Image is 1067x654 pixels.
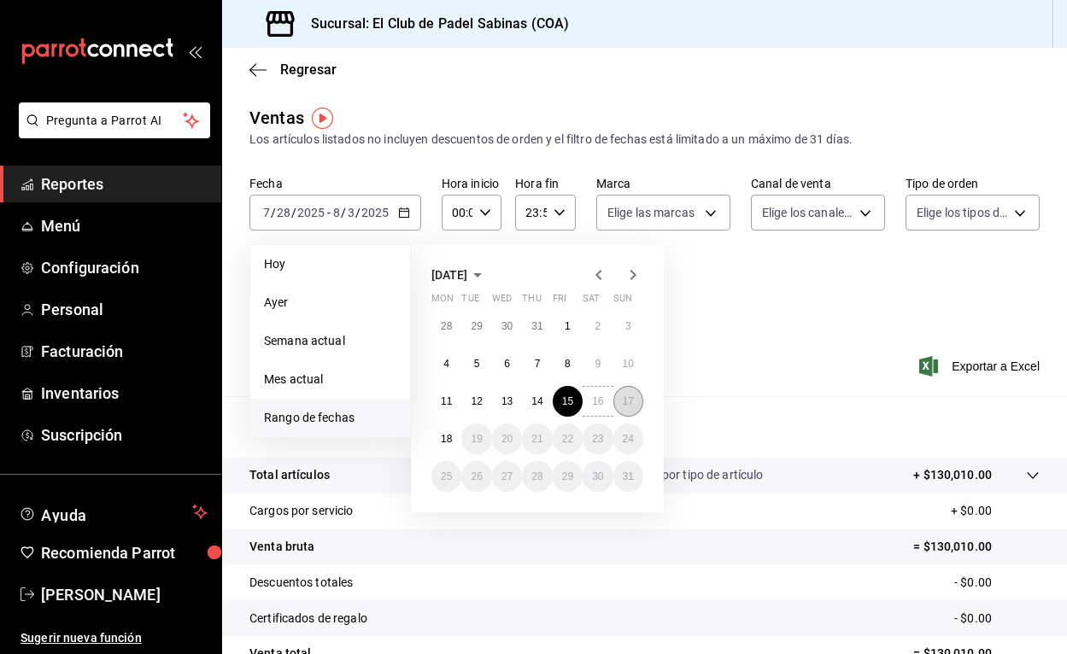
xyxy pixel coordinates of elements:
[553,386,583,417] button: August 15, 2025
[522,293,541,311] abbr: Thursday
[41,502,185,523] span: Ayuda
[501,470,513,482] abbr: August 27, 2025
[531,470,542,482] abbr: August 28, 2025
[431,348,461,379] button: August 4, 2025
[46,112,184,130] span: Pregunta a Parrot AI
[553,348,583,379] button: August 8, 2025
[595,320,601,332] abbr: August 2, 2025
[623,358,634,370] abbr: August 10, 2025
[583,461,613,492] button: August 30, 2025
[613,461,643,492] button: August 31, 2025
[355,206,361,219] span: /
[41,298,208,321] span: Personal
[565,320,571,332] abbr: August 1, 2025
[954,574,1040,592] p: - $0.00
[41,541,208,564] span: Recomienda Parrot
[461,461,491,492] button: August 26, 2025
[471,395,482,407] abbr: August 12, 2025
[917,204,1008,221] span: Elige los tipos de orden
[188,44,202,58] button: open_drawer_menu
[613,293,632,311] abbr: Sunday
[361,206,390,219] input: ----
[19,102,210,138] button: Pregunta a Parrot AI
[762,204,853,221] span: Elige los canales de venta
[504,358,510,370] abbr: August 6, 2025
[249,574,353,592] p: Descuentos totales
[592,395,603,407] abbr: August 16, 2025
[522,311,552,342] button: July 31, 2025
[562,470,573,482] abbr: August 29, 2025
[41,583,208,606] span: [PERSON_NAME]
[249,131,1040,149] div: Los artículos listados no incluyen descuentos de orden y el filtro de fechas está limitado a un m...
[751,178,885,190] label: Canal de venta
[565,358,571,370] abbr: August 8, 2025
[562,433,573,445] abbr: August 22, 2025
[431,386,461,417] button: August 11, 2025
[296,206,325,219] input: ----
[474,358,480,370] abbr: August 5, 2025
[583,311,613,342] button: August 2, 2025
[332,206,341,219] input: --
[531,320,542,332] abbr: July 31, 2025
[41,340,208,363] span: Facturación
[431,265,488,285] button: [DATE]
[553,423,583,454] button: August 22, 2025
[431,461,461,492] button: August 25, 2025
[906,178,1040,190] label: Tipo de orden
[280,61,337,78] span: Regresar
[625,320,631,332] abbr: August 3, 2025
[249,178,421,190] label: Fecha
[583,423,613,454] button: August 23, 2025
[264,255,396,273] span: Hoy
[347,206,355,219] input: --
[492,311,522,342] button: July 30, 2025
[583,386,613,417] button: August 16, 2025
[41,172,208,196] span: Reportes
[41,214,208,237] span: Menú
[951,502,1040,520] p: + $0.00
[21,629,208,647] span: Sugerir nueva función
[913,466,992,484] p: + $130,010.00
[583,348,613,379] button: August 9, 2025
[492,293,512,311] abbr: Wednesday
[271,206,276,219] span: /
[264,371,396,388] span: Mes actual
[623,470,634,482] abbr: August 31, 2025
[441,470,452,482] abbr: August 25, 2025
[531,395,542,407] abbr: August 14, 2025
[592,470,603,482] abbr: August 30, 2025
[341,206,346,219] span: /
[431,293,454,311] abbr: Monday
[583,293,600,311] abbr: Saturday
[441,433,452,445] abbr: August 18, 2025
[623,433,634,445] abbr: August 24, 2025
[613,348,643,379] button: August 10, 2025
[553,461,583,492] button: August 29, 2025
[501,320,513,332] abbr: July 30, 2025
[461,423,491,454] button: August 19, 2025
[12,124,210,142] a: Pregunta a Parrot AI
[535,358,541,370] abbr: August 7, 2025
[613,311,643,342] button: August 3, 2025
[442,178,502,190] label: Hora inicio
[913,538,1040,556] p: = $130,010.00
[249,105,304,131] div: Ventas
[249,502,354,520] p: Cargos por servicio
[441,320,452,332] abbr: July 28, 2025
[264,332,396,350] span: Semana actual
[249,466,330,484] p: Total artículos
[461,293,478,311] abbr: Tuesday
[276,206,291,219] input: --
[613,386,643,417] button: August 17, 2025
[291,206,296,219] span: /
[264,409,396,427] span: Rango de fechas
[327,206,331,219] span: -
[607,204,695,221] span: Elige las marcas
[431,311,461,342] button: July 28, 2025
[531,433,542,445] abbr: August 21, 2025
[441,395,452,407] abbr: August 11, 2025
[471,470,482,482] abbr: August 26, 2025
[249,61,337,78] button: Regresar
[501,395,513,407] abbr: August 13, 2025
[461,311,491,342] button: July 29, 2025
